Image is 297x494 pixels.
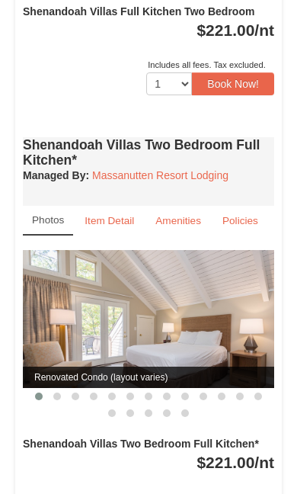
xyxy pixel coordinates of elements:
[23,169,85,181] span: Managed By
[23,250,274,388] img: Renovated Condo (layout varies)
[23,5,254,18] strong: Shenandoah Villas Full Kitchen Two Bedroom
[155,215,201,226] small: Amenities
[23,438,259,450] strong: Shenandoah Villas Two Bedroom Full Kitchen*
[85,215,134,226] small: Item Detail
[92,169,228,181] a: Massanutten Resort Lodging
[23,206,73,236] a: Photos
[23,57,274,72] div: Includes all fees. Tax excluded.
[196,21,274,39] strong: $221.00
[75,206,144,236] a: Item Detail
[222,215,258,226] small: Policies
[212,206,268,236] a: Policies
[192,72,274,95] button: Book Now!
[23,367,274,388] span: Renovated Condo (layout varies)
[145,206,211,236] a: Amenities
[32,214,64,226] small: Photos
[254,21,274,39] span: /nt
[254,454,274,471] span: /nt
[196,454,274,471] strong: $221.00
[23,137,274,168] h4: Shenandoah Villas Two Bedroom Full Kitchen*
[23,169,89,181] strong: :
